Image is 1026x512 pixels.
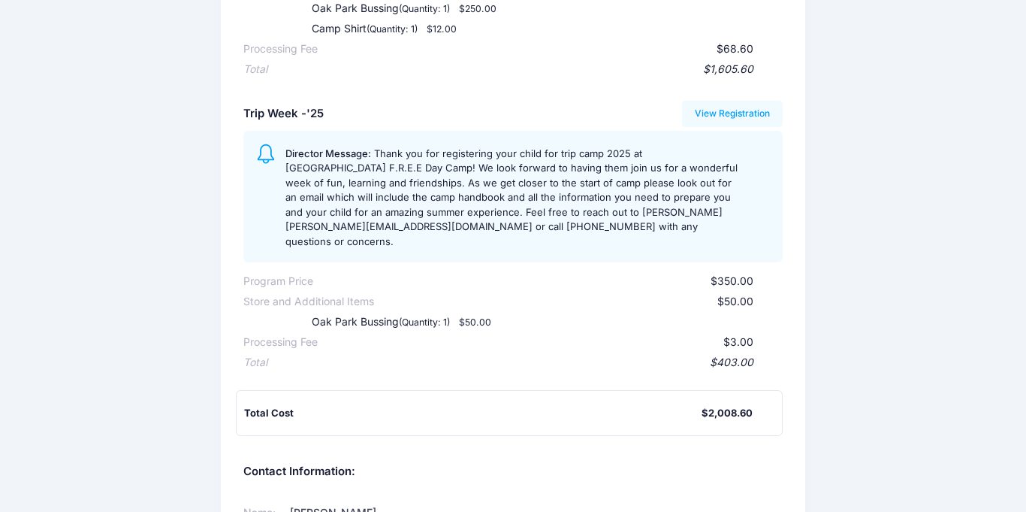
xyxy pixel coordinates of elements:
[682,101,783,126] a: View Registration
[282,1,605,17] div: Oak Park Bussing
[243,465,783,479] h5: Contact Information:
[374,294,754,310] div: $50.00
[285,147,738,247] span: Thank you for registering your child for trip camp 2025 at [GEOGRAPHIC_DATA] F.R.E.E Day Camp! We...
[318,41,754,57] div: $68.60
[243,108,324,121] h5: Trip Week -'25
[459,317,491,328] small: $50.00
[243,41,318,57] div: Processing Fee
[267,355,754,371] div: $403.00
[243,62,267,77] div: Total
[367,23,418,35] small: (Quantity: 1)
[243,274,313,289] div: Program Price
[282,314,605,330] div: Oak Park Bussing
[459,3,496,14] small: $250.00
[243,335,318,350] div: Processing Fee
[399,317,450,328] small: (Quantity: 1)
[243,294,374,310] div: Store and Additional Items
[318,335,754,350] div: $3.00
[244,406,702,421] div: Total Cost
[282,21,605,37] div: Camp Shirt
[267,62,754,77] div: $1,605.60
[711,274,753,287] span: $350.00
[702,406,753,421] div: $2,008.60
[243,355,267,371] div: Total
[427,23,457,35] small: $12.00
[399,3,450,14] small: (Quantity: 1)
[285,147,371,159] span: Director Message:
